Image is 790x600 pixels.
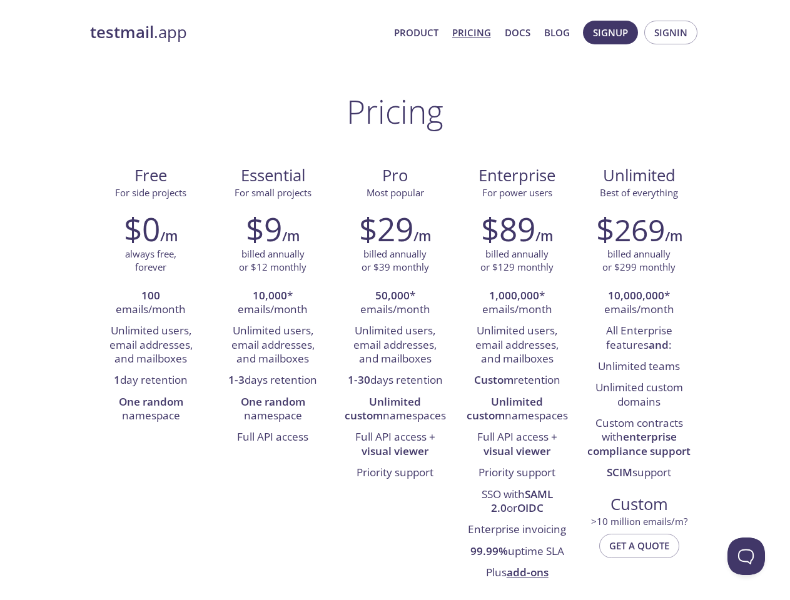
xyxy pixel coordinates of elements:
a: testmail.app [90,22,384,43]
span: For power users [482,186,552,199]
strong: SAML 2.0 [491,487,553,515]
li: Unlimited users, email addresses, and mailboxes [221,321,325,370]
a: Blog [544,24,570,41]
li: day retention [99,370,203,391]
strong: SCIM [607,465,632,479]
strong: testmail [90,21,154,43]
h6: /m [413,226,431,247]
span: Get a quote [609,537,669,554]
strong: One random [241,394,305,409]
li: Unlimited users, email addresses, and mailboxes [343,321,447,370]
li: Full API access + [465,427,569,462]
span: Pro [344,165,446,186]
li: Unlimited custom domains [587,377,691,413]
li: SSO with or [465,484,569,520]
strong: 1-30 [348,372,370,387]
li: Unlimited users, email addresses, and mailboxes [465,321,569,370]
span: Signin [654,24,687,41]
h2: $9 [246,210,282,247]
li: * emails/month [221,286,325,321]
strong: One random [119,394,183,409]
strong: visual viewer [484,444,550,458]
strong: 100 [141,288,160,302]
strong: visual viewer [362,444,428,458]
li: * emails/month [465,286,569,321]
strong: Unlimited custom [345,394,422,422]
strong: and [649,337,669,352]
strong: 50,000 [375,288,410,302]
strong: 1,000,000 [489,288,539,302]
p: always free, forever [125,247,176,274]
span: Signup [593,24,628,41]
li: days retention [221,370,325,391]
span: For small projects [235,186,311,199]
strong: OIDC [517,501,544,515]
button: Signup [583,21,638,44]
button: Get a quote [599,534,679,557]
a: Product [394,24,438,41]
strong: 1 [114,372,120,387]
li: namespaces [343,392,447,427]
strong: Unlimited custom [467,394,544,422]
span: Enterprise [466,165,568,186]
li: retention [465,370,569,391]
li: namespace [221,392,325,427]
li: emails/month [99,286,203,321]
li: support [587,462,691,484]
li: All Enterprise features : [587,321,691,356]
button: Signin [644,21,697,44]
span: Most popular [367,186,424,199]
li: Unlimited teams [587,356,691,377]
li: Custom contracts with [587,413,691,462]
li: Priority support [465,462,569,484]
li: Enterprise invoicing [465,519,569,541]
li: namespaces [465,392,569,427]
li: Plus [465,562,569,584]
span: > 10 million emails/m? [591,515,687,527]
h2: $89 [481,210,535,247]
strong: Custom [474,372,514,387]
li: uptime SLA [465,541,569,562]
span: Free [100,165,202,186]
h6: /m [160,226,178,247]
a: Pricing [452,24,491,41]
strong: enterprise compliance support [587,429,691,457]
span: 269 [614,209,665,250]
p: billed annually or $39 monthly [362,247,429,274]
span: Custom [588,494,690,515]
iframe: Help Scout Beacon - Open [727,537,765,575]
li: namespace [99,392,203,427]
p: billed annually or $12 monthly [239,247,306,274]
li: days retention [343,370,447,391]
li: Full API access [221,427,325,448]
h1: Pricing [347,92,443,130]
li: * emails/month [587,286,691,321]
a: Docs [505,24,530,41]
span: Best of everything [600,186,678,199]
li: Full API access + [343,427,447,462]
h6: /m [282,226,300,247]
strong: 10,000,000 [608,288,664,302]
a: add-ons [507,565,549,579]
li: Unlimited users, email addresses, and mailboxes [99,321,203,370]
li: * emails/month [343,286,447,321]
strong: 1-3 [228,372,245,387]
p: billed annually or $129 monthly [480,247,554,274]
span: Essential [222,165,324,186]
li: Priority support [343,462,447,484]
h2: $ [596,210,665,247]
span: For side projects [115,186,186,199]
span: Unlimited [603,164,676,186]
h2: $29 [359,210,413,247]
strong: 99.99% [470,544,508,558]
p: billed annually or $299 monthly [602,247,676,274]
strong: 10,000 [253,288,287,302]
h6: /m [665,226,682,247]
h2: $0 [124,210,160,247]
h6: /m [535,226,553,247]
